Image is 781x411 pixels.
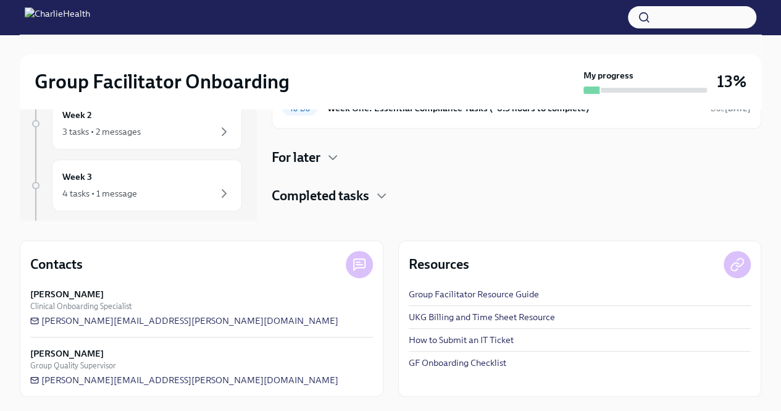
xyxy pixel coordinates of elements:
[272,187,369,205] h4: Completed tasks
[30,255,83,274] h4: Contacts
[30,315,338,327] a: [PERSON_NAME][EMAIL_ADDRESS][PERSON_NAME][DOMAIN_NAME]
[272,148,320,167] h4: For later
[62,187,137,200] div: 4 tasks • 1 message
[30,159,242,211] a: Week 34 tasks • 1 message
[30,288,104,300] strong: [PERSON_NAME]
[25,7,90,27] img: CharlieHealth
[717,70,746,93] h3: 13%
[30,374,338,386] a: [PERSON_NAME][EMAIL_ADDRESS][PERSON_NAME][DOMAIN_NAME]
[35,69,290,94] h2: Group Facilitator Onboarding
[409,255,469,274] h4: Resources
[409,334,514,346] a: How to Submit an IT Ticket
[30,300,132,312] span: Clinical Onboarding Specialist
[62,170,92,184] h6: Week 3
[272,187,761,205] div: Completed tasks
[272,148,761,167] div: For later
[30,347,104,360] strong: [PERSON_NAME]
[409,357,506,369] a: GF Onboarding Checklist
[583,69,633,82] strong: My progress
[62,108,92,122] h6: Week 2
[30,98,242,150] a: Week 23 tasks • 2 messages
[409,311,555,323] a: UKG Billing and Time Sheet Resource
[409,288,539,300] a: Group Facilitator Resource Guide
[725,104,751,113] strong: [DATE]
[62,125,141,138] div: 3 tasks • 2 messages
[711,104,751,113] span: Due
[30,360,116,371] span: Group Quality Supervisor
